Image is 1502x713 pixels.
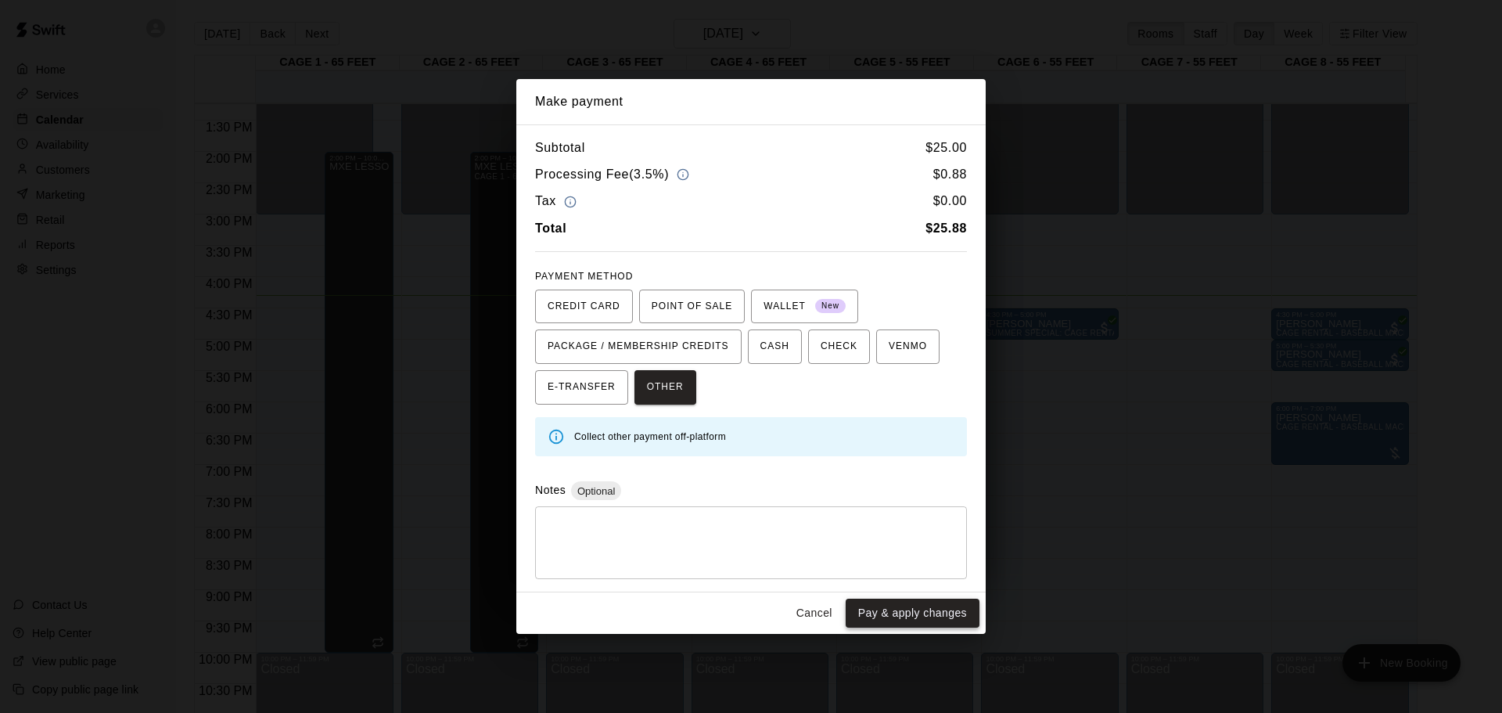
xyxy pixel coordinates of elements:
[548,334,729,359] span: PACKAGE / MEMBERSHIP CREDITS
[535,370,628,405] button: E-TRANSFER
[548,294,620,319] span: CREDIT CARD
[751,290,858,324] button: WALLET New
[821,334,857,359] span: CHECK
[760,334,789,359] span: CASH
[925,221,967,235] b: $ 25.88
[889,334,927,359] span: VENMO
[535,138,585,158] h6: Subtotal
[647,375,684,400] span: OTHER
[535,484,566,496] label: Notes
[748,329,802,364] button: CASH
[535,290,633,324] button: CREDIT CARD
[516,79,986,124] h2: Make payment
[808,329,870,364] button: CHECK
[535,221,566,235] b: Total
[846,599,979,628] button: Pay & apply changes
[574,431,726,442] span: Collect other payment off-platform
[535,329,742,364] button: PACKAGE / MEMBERSHIP CREDITS
[535,271,633,282] span: PAYMENT METHOD
[815,296,846,317] span: New
[925,138,967,158] h6: $ 25.00
[535,191,580,212] h6: Tax
[933,191,967,212] h6: $ 0.00
[876,329,940,364] button: VENMO
[535,164,693,185] h6: Processing Fee ( 3.5% )
[639,290,745,324] button: POINT OF SALE
[764,294,846,319] span: WALLET
[789,599,839,628] button: Cancel
[933,164,967,185] h6: $ 0.88
[652,294,732,319] span: POINT OF SALE
[571,485,621,497] span: Optional
[548,375,616,400] span: E-TRANSFER
[634,370,696,405] button: OTHER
